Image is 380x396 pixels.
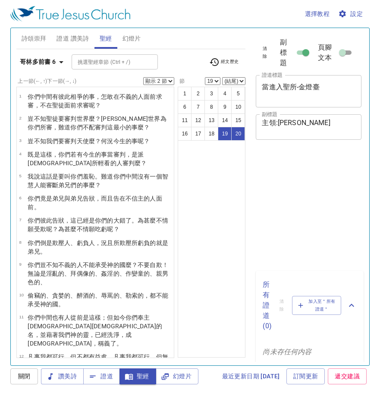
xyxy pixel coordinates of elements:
wg3361: 要自欺 [28,261,168,286]
wg3777: 是淫亂 [28,270,168,286]
wg2919: ，難道你們 [52,124,150,131]
wg3780: 情願 [83,226,119,233]
span: 讚美詩 [48,371,77,382]
div: 所有證道(0)清除加入至＂所有證道＂ [256,271,364,340]
button: 16 [178,127,192,141]
wg80: 與 [28,195,162,211]
p: 凡事 [28,352,171,370]
wg3956: 我 [28,353,168,369]
wg5100: 中間也 [28,314,162,347]
button: 17 [191,127,205,141]
wg1909: 求審呢？ [77,102,101,109]
wg650: 呢？ [107,226,119,233]
wg3767: 是 [28,217,168,233]
wg40: 要審判 [28,115,166,131]
i: 尚未存任何内容 [263,348,311,356]
wg1492: 不義 [28,261,168,286]
button: 8 [204,100,218,114]
wg3183: 的、辱罵 [28,292,168,308]
wg235: 不 [28,353,168,369]
wg932: 。 [58,301,64,308]
p: 你們 [28,92,171,110]
button: 1 [178,87,192,101]
wg2075: 不配 [83,124,150,131]
a: 最近更新日期 [DATE] [219,368,283,384]
wg1492: 聖徒 [28,115,166,131]
wg370: 審判 [95,124,150,131]
a: 遞交建議 [328,368,367,384]
label: 節 [178,79,185,84]
span: 聖經 [100,33,112,44]
wg80: 告狀 [28,195,162,211]
wg3780: 情願 [28,217,168,233]
wg2812: 的、貪婪 [28,292,168,308]
button: 20 [231,127,245,141]
span: 2 [19,116,21,120]
a: 訂閱更新 [286,368,325,384]
wg3123: 吃虧 [95,226,119,233]
span: 經文歷史 [209,57,239,67]
wg2922: ，是派 [28,151,147,167]
wg1302: 不 [28,217,168,233]
wg3686: ，並藉著 [28,331,132,347]
label: 上一節 (←, ↑) 下一節 (→, ↓) [18,79,76,84]
wg2919: 天使 [77,138,150,145]
wg37: ，稱義 [92,340,122,347]
p: 所有證道 ( 0 ) [263,280,271,331]
wg5213: 所審 [40,124,150,131]
wg235: 所欺壓所虧負的就是 [28,239,168,255]
wg3767: 這樣 [28,151,147,167]
wg2889: 麼？[PERSON_NAME] [28,115,166,131]
wg3427: 都可行 [28,353,168,369]
span: 最近更新日期 [DATE] [222,371,280,382]
wg2917: ，這已經 [28,217,168,233]
wg2257: 神 [28,331,132,347]
wg4680: 能 [40,182,101,189]
button: 13 [204,113,218,127]
p: 豈不 [28,114,171,132]
wg2919: ，不 [34,102,101,109]
button: 選擇教程 [301,6,333,22]
button: 19 [218,127,232,141]
wg2192: 今生 [28,151,147,167]
button: 11 [178,113,192,127]
wg3303: ，你們若 [28,151,147,167]
span: 證道 讚美詩 [57,33,89,44]
wg3326: 此 [28,217,168,233]
button: 哥林多前書 6 [16,54,70,70]
wg1410: 審斷 [46,182,101,189]
span: 設定 [340,9,363,19]
wg1302: 不 [77,226,119,233]
button: 幻燈片 [156,368,198,384]
span: 4 [19,151,21,156]
button: 加入至＂所有證道＂ [292,296,341,315]
wg1722: 你們 [28,124,150,131]
wg1791: 。難道 [28,173,168,189]
wg91: 呢？為甚麼 [46,226,119,233]
p: 你們竟是弟兄 [28,194,171,211]
wg4205: 的、拜偶像 [28,270,168,286]
span: 5 [19,173,21,178]
span: 幻燈片 [122,33,141,44]
span: 選擇教程 [305,9,330,19]
span: 幻燈片 [163,371,192,382]
wg3777: 的、親男色 [28,270,168,286]
wg2816: 神 [40,301,65,308]
button: 12 [191,113,205,127]
wg94: 的人不 [28,261,168,286]
p: 豈不 [28,137,150,145]
wg4123: 的、醉酒 [28,292,168,308]
span: 9 [19,262,21,267]
wg1438: 告狀 [28,217,168,233]
wg2316: 的國 [46,301,64,308]
p: 你們 [28,239,171,256]
wg1252: 弟兄們 [58,182,101,189]
wg3756: 知 [28,261,168,286]
button: 9 [218,100,232,114]
wg1832: ，但 [28,353,168,369]
wg982: 的事當審判 [28,151,147,167]
wg5213: 羞恥 [28,173,168,189]
span: 頁腳文本 [318,42,337,63]
button: 讚美詩 [41,368,84,384]
wg3123: 受欺 [34,226,119,233]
